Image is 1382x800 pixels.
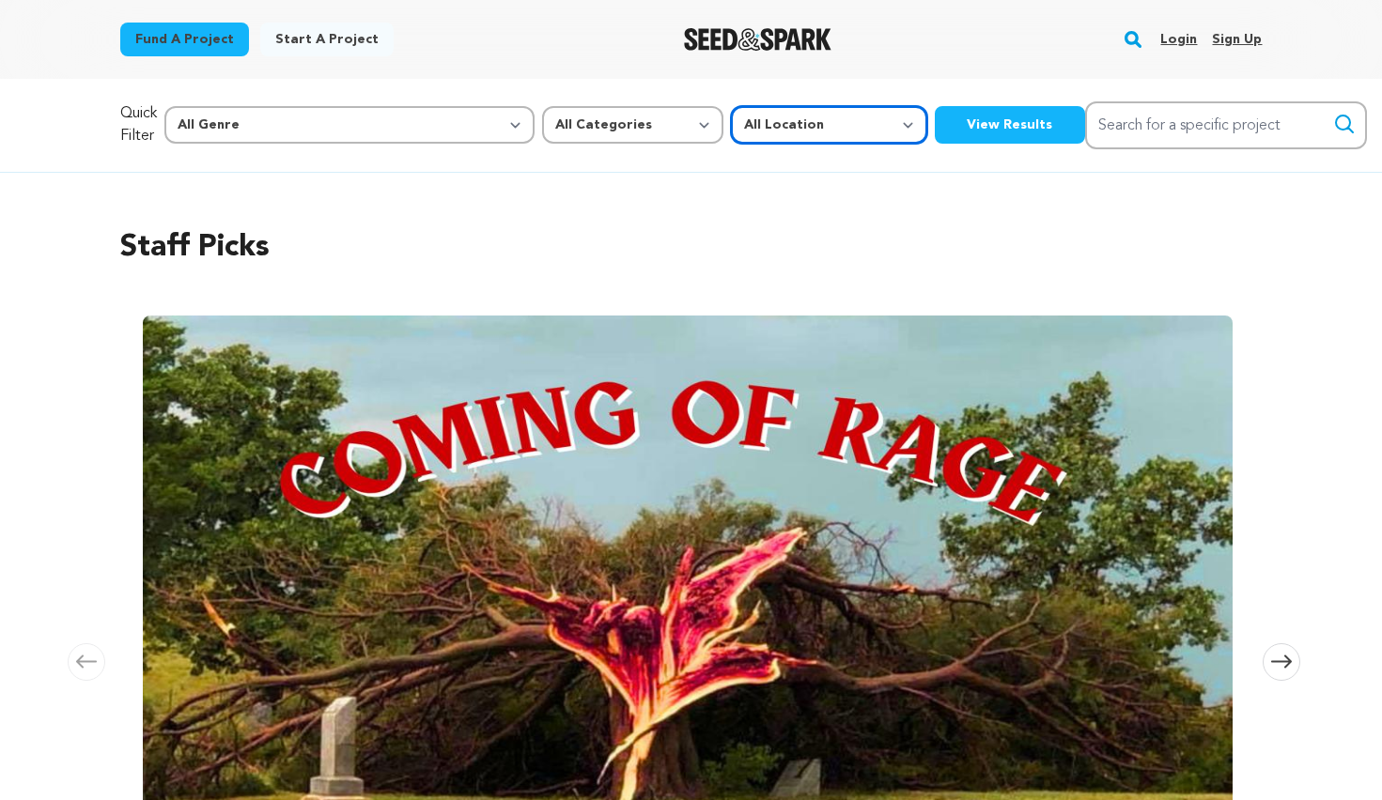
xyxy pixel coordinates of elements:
[1160,24,1197,54] a: Login
[935,106,1085,144] button: View Results
[120,23,249,56] a: Fund a project
[684,28,831,51] a: Seed&Spark Homepage
[684,28,831,51] img: Seed&Spark Logo Dark Mode
[1212,24,1262,54] a: Sign up
[120,225,1263,270] h2: Staff Picks
[120,102,157,147] p: Quick Filter
[1085,101,1367,149] input: Search for a specific project
[260,23,394,56] a: Start a project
